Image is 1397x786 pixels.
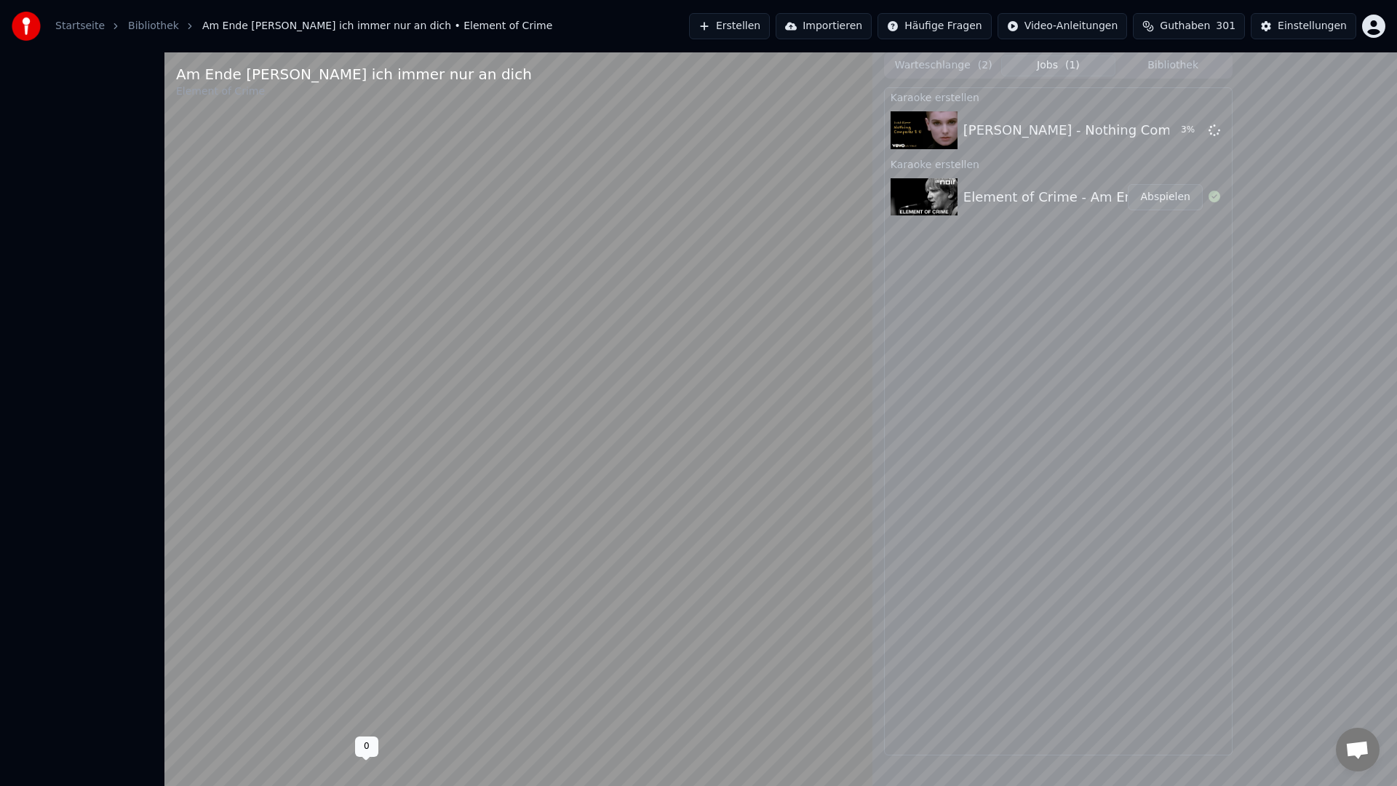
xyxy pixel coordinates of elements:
div: Karaoke erstellen [885,88,1232,106]
span: Guthaben [1160,19,1210,33]
div: Einstellungen [1278,19,1347,33]
a: Startseite [55,19,105,33]
div: Element of Crime [176,84,532,99]
div: 3 % [1181,124,1203,136]
div: Am Ende [PERSON_NAME] ich immer nur an dich [176,64,532,84]
button: Video-Anleitungen [998,13,1128,39]
span: ( 1 ) [1065,58,1080,73]
button: Bibliothek [1115,55,1230,76]
button: Einstellungen [1251,13,1356,39]
div: Karaoke erstellen [885,155,1232,172]
div: 0 [355,737,378,757]
span: ( 2 ) [978,58,992,73]
button: Jobs [1001,55,1116,76]
button: Importieren [776,13,872,39]
button: Erstellen [689,13,770,39]
img: youka [12,12,41,41]
span: 301 [1216,19,1235,33]
button: Warteschlange [886,55,1001,76]
a: Chat öffnen [1336,728,1380,771]
button: Guthaben301 [1133,13,1245,39]
nav: breadcrumb [55,19,552,33]
button: Abspielen [1128,184,1203,210]
span: Am Ende [PERSON_NAME] ich immer nur an dich • Element of Crime [202,19,552,33]
button: Häufige Fragen [877,13,992,39]
div: [PERSON_NAME] - Nothing Compares 2 U [963,120,1233,140]
a: Bibliothek [128,19,179,33]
